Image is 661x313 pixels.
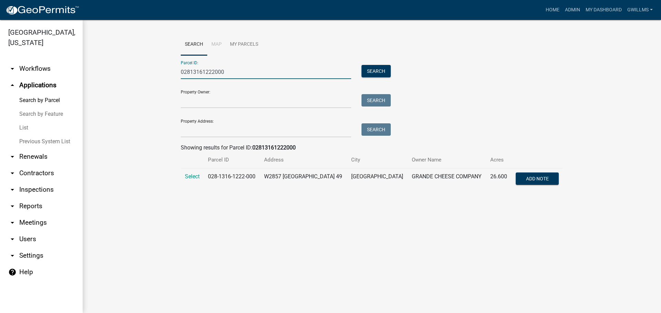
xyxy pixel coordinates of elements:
th: Address [260,152,347,168]
a: gwillms [625,3,655,16]
th: Parcel ID [204,152,260,168]
a: Admin [562,3,583,16]
td: W2857 [GEOGRAPHIC_DATA] 49 [260,168,347,191]
a: My Parcels [226,34,262,56]
td: 26.600 [486,168,511,191]
div: Showing results for Parcel ID: [181,144,563,152]
th: Acres [486,152,511,168]
a: Home [543,3,562,16]
i: arrow_drop_down [8,186,17,194]
a: Select [185,173,200,180]
span: Add Note [526,176,548,181]
td: 028-1316-1222-000 [204,168,260,191]
i: arrow_drop_down [8,235,17,243]
button: Search [361,94,391,107]
button: Search [361,65,391,77]
a: Search [181,34,207,56]
th: City [347,152,408,168]
td: [GEOGRAPHIC_DATA] [347,168,408,191]
i: arrow_drop_down [8,251,17,260]
button: Search [361,123,391,136]
i: arrow_drop_down [8,202,17,210]
i: arrow_drop_down [8,153,17,161]
i: arrow_drop_down [8,65,17,73]
th: Owner Name [408,152,486,168]
i: arrow_drop_down [8,169,17,177]
button: Add Note [516,172,559,185]
strong: 02813161222000 [252,144,296,151]
i: arrow_drop_up [8,81,17,89]
td: GRANDE CHEESE COMPANY [408,168,486,191]
i: arrow_drop_down [8,219,17,227]
i: help [8,268,17,276]
a: My Dashboard [583,3,625,16]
